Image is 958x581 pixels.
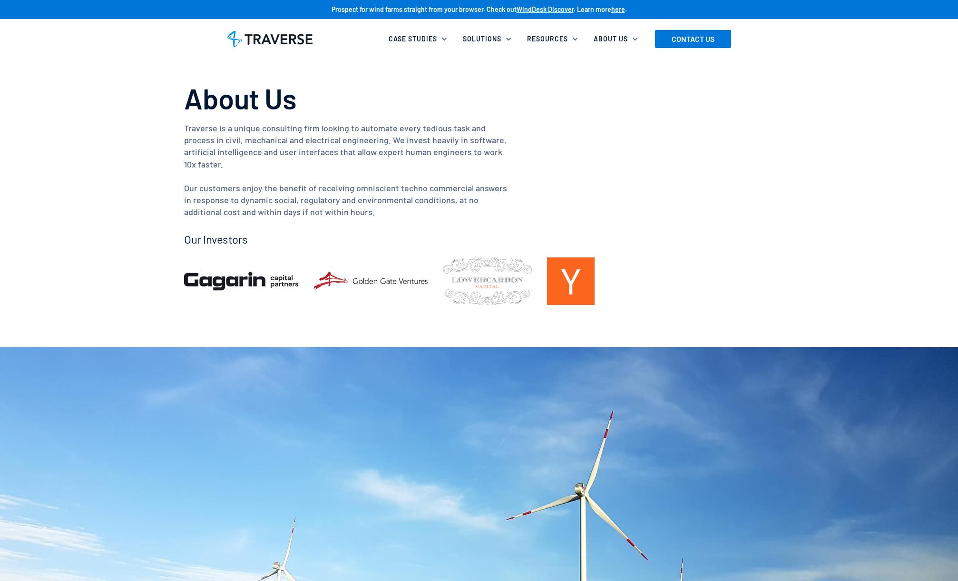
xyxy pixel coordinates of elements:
h1: Our Investors [184,233,774,246]
div: Solutions [457,29,521,49]
div: Resources [527,34,568,44]
div: Solutions [463,34,501,44]
strong: . [625,5,627,13]
a: WindDesk Discover [517,5,574,13]
p: Traverse is a unique consulting firm looking to automate every tedious task and process in civil,... [184,122,508,218]
h1: About Us [184,81,774,115]
div: About Us [594,34,628,44]
div: Resources [521,29,588,49]
div: Case Studies [389,34,437,44]
a: CONTACT US [655,30,731,48]
div: About Us [588,29,648,49]
div: Case Studies [383,29,457,49]
strong: Prospect for wind farms straight from your browser. Check out [332,5,517,13]
strong: . Learn more [574,5,611,13]
a: here [611,5,625,13]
